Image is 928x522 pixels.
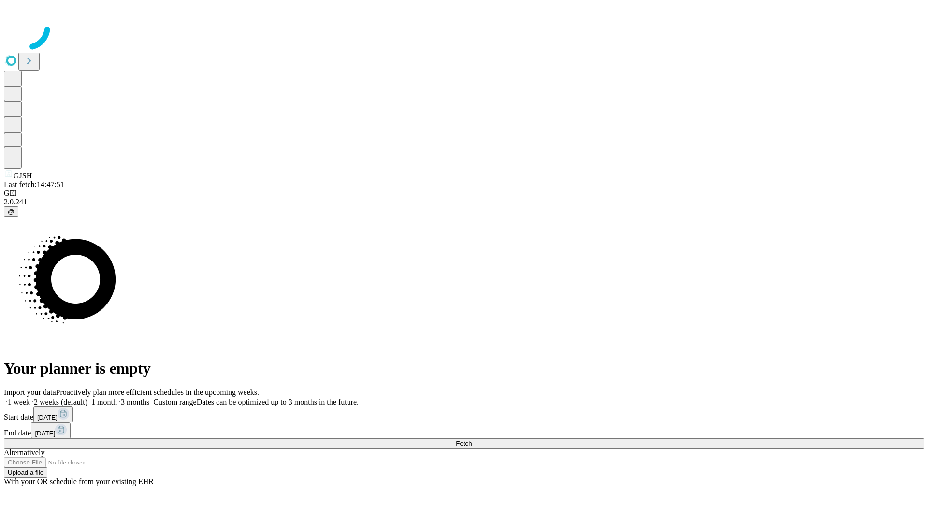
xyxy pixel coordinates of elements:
[4,388,56,396] span: Import your data
[4,467,47,478] button: Upload a file
[197,398,359,406] span: Dates can be optimized up to 3 months in the future.
[34,398,87,406] span: 2 weeks (default)
[4,478,154,486] span: With your OR schedule from your existing EHR
[4,206,18,217] button: @
[121,398,149,406] span: 3 months
[4,422,924,438] div: End date
[8,208,14,215] span: @
[4,360,924,377] h1: Your planner is empty
[14,172,32,180] span: GJSH
[456,440,472,447] span: Fetch
[4,180,64,188] span: Last fetch: 14:47:51
[4,438,924,449] button: Fetch
[31,422,71,438] button: [DATE]
[153,398,196,406] span: Custom range
[37,414,58,421] span: [DATE]
[56,388,259,396] span: Proactively plan more efficient schedules in the upcoming weeks.
[4,198,924,206] div: 2.0.241
[33,406,73,422] button: [DATE]
[8,398,30,406] span: 1 week
[91,398,117,406] span: 1 month
[4,189,924,198] div: GEI
[35,430,55,437] span: [DATE]
[4,449,44,457] span: Alternatively
[4,406,924,422] div: Start date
